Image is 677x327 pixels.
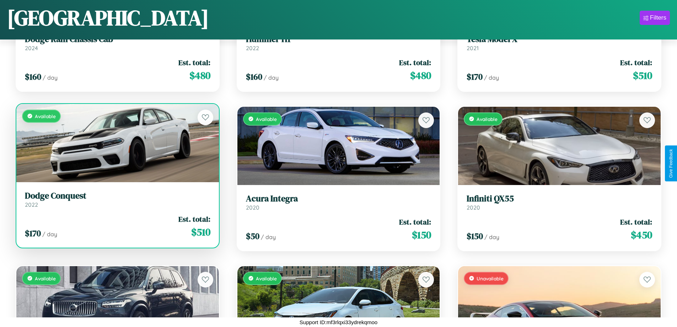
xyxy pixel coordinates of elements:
[410,68,431,83] span: $ 480
[300,317,377,327] p: Support ID: mf3rlqxi33ydrekqmoo
[246,230,259,242] span: $ 50
[399,217,431,227] span: Est. total:
[668,149,673,178] div: Give Feedback
[467,230,483,242] span: $ 150
[633,68,652,83] span: $ 510
[35,275,56,281] span: Available
[261,233,276,241] span: / day
[399,57,431,68] span: Est. total:
[467,204,480,211] span: 2020
[631,228,652,242] span: $ 450
[256,275,277,281] span: Available
[264,74,279,81] span: / day
[484,233,499,241] span: / day
[7,3,209,32] h1: [GEOGRAPHIC_DATA]
[178,214,210,224] span: Est. total:
[178,57,210,68] span: Est. total:
[620,217,652,227] span: Est. total:
[650,14,666,21] div: Filters
[246,194,431,211] a: Acura Integra2020
[35,113,56,119] span: Available
[467,34,652,44] h3: Tesla Model X
[246,34,431,44] h3: Hummer H1
[25,227,41,239] span: $ 170
[43,74,58,81] span: / day
[484,74,499,81] span: / day
[246,44,259,52] span: 2022
[25,71,41,83] span: $ 160
[246,34,431,52] a: Hummer H12022
[25,191,210,208] a: Dodge Conquest2022
[246,194,431,204] h3: Acura Integra
[246,204,259,211] span: 2020
[467,194,652,204] h3: Infiniti QX55
[189,68,210,83] span: $ 480
[640,11,670,25] button: Filters
[477,116,498,122] span: Available
[467,34,652,52] a: Tesla Model X2021
[25,191,210,201] h3: Dodge Conquest
[246,71,262,83] span: $ 160
[467,194,652,211] a: Infiniti QX552020
[256,116,277,122] span: Available
[412,228,431,242] span: $ 150
[25,34,210,52] a: Dodge Ram Chassis Cab2024
[25,201,38,208] span: 2022
[25,34,210,44] h3: Dodge Ram Chassis Cab
[467,44,479,52] span: 2021
[477,275,504,281] span: Unavailable
[42,231,57,238] span: / day
[620,57,652,68] span: Est. total:
[467,71,483,83] span: $ 170
[25,44,38,52] span: 2024
[191,225,210,239] span: $ 510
